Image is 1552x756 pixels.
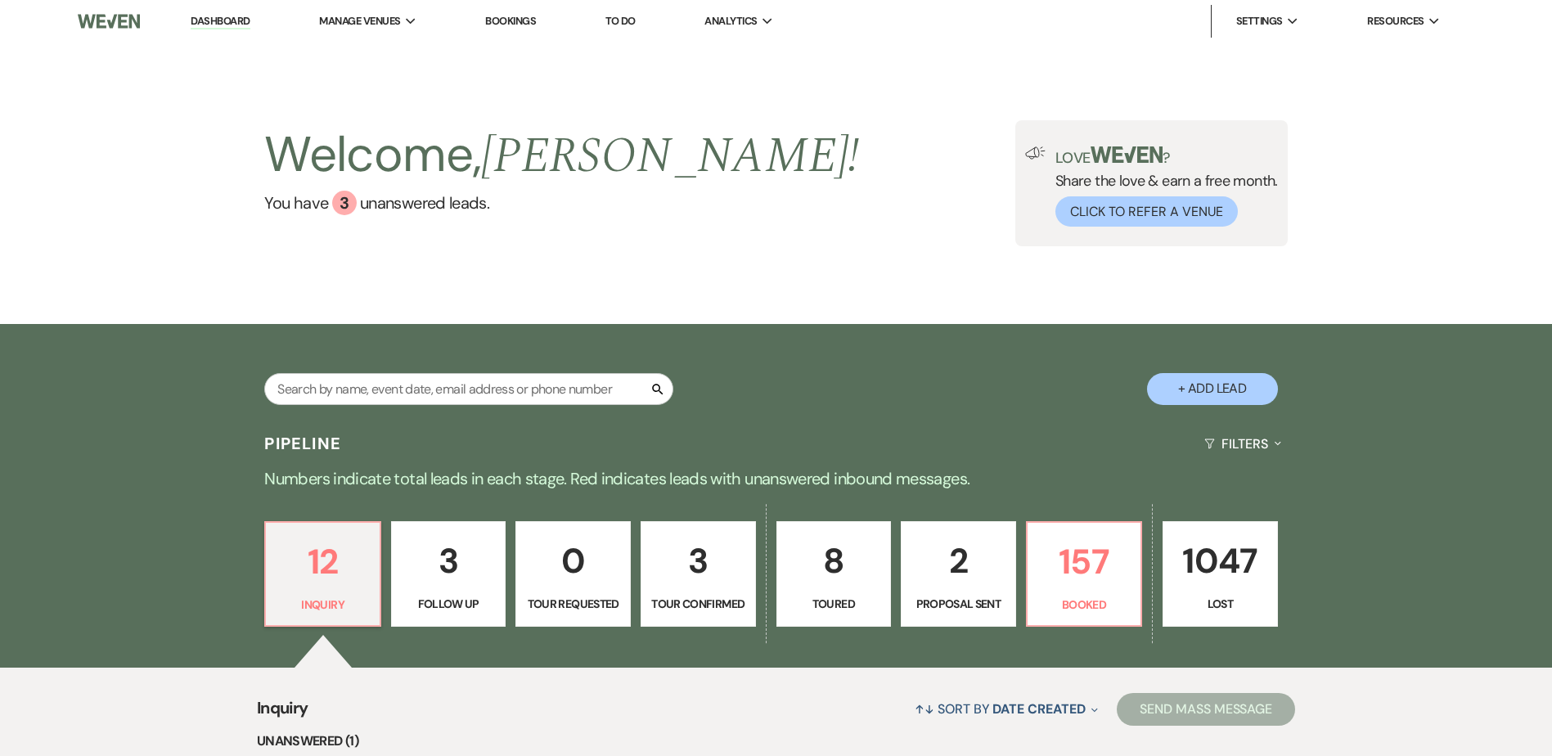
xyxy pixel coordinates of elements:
[787,595,881,613] p: Toured
[402,595,496,613] p: Follow Up
[276,596,370,614] p: Inquiry
[641,521,756,628] a: 3Tour Confirmed
[911,533,1005,588] p: 2
[1367,13,1424,29] span: Resources
[1055,196,1238,227] button: Click to Refer a Venue
[651,595,745,613] p: Tour Confirmed
[1026,521,1143,628] a: 157Booked
[915,700,934,718] span: ↑↓
[992,700,1085,718] span: Date Created
[908,687,1104,731] button: Sort By Date Created
[402,533,496,588] p: 3
[526,595,620,613] p: Tour Requested
[264,191,859,215] a: You have 3 unanswered leads.
[1117,693,1295,726] button: Send Mass Message
[1091,146,1163,163] img: weven-logo-green.svg
[515,521,631,628] a: 0Tour Requested
[1046,146,1278,227] div: Share the love & earn a free month.
[264,373,673,405] input: Search by name, event date, email address or phone number
[1173,595,1267,613] p: Lost
[651,533,745,588] p: 3
[526,533,620,588] p: 0
[264,521,381,628] a: 12Inquiry
[332,191,357,215] div: 3
[485,14,536,28] a: Bookings
[1236,13,1283,29] span: Settings
[1037,596,1131,614] p: Booked
[1163,521,1278,628] a: 1047Lost
[191,14,250,29] a: Dashboard
[276,534,370,589] p: 12
[319,13,400,29] span: Manage Venues
[257,695,308,731] span: Inquiry
[911,595,1005,613] p: Proposal Sent
[1198,422,1287,466] button: Filters
[257,731,1295,752] li: Unanswered (1)
[787,533,881,588] p: 8
[264,120,859,191] h2: Welcome,
[264,432,341,455] h3: Pipeline
[481,119,859,194] span: [PERSON_NAME] !
[187,466,1365,492] p: Numbers indicate total leads in each stage. Red indicates leads with unanswered inbound messages.
[78,4,140,38] img: Weven Logo
[1055,146,1278,165] p: Love ?
[605,14,636,28] a: To Do
[776,521,892,628] a: 8Toured
[1025,146,1046,160] img: loud-speaker-illustration.svg
[1173,533,1267,588] p: 1047
[391,521,506,628] a: 3Follow Up
[1147,373,1278,405] button: + Add Lead
[901,521,1016,628] a: 2Proposal Sent
[704,13,757,29] span: Analytics
[1037,534,1131,589] p: 157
